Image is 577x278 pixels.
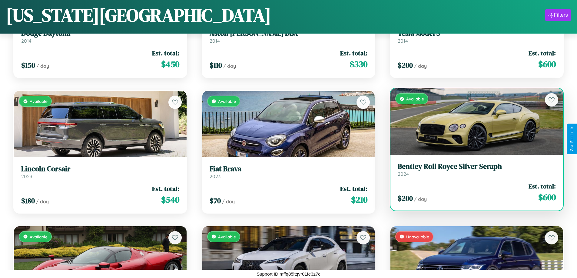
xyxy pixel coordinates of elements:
span: $ 200 [398,193,413,203]
span: $ 330 [350,58,367,70]
span: Available [30,234,48,239]
a: Dodge Daytona2014 [21,29,179,44]
div: Give Feedback [570,127,574,151]
span: / day [414,63,427,69]
div: Filters [554,12,568,18]
button: Filters [545,9,571,21]
span: Est. total: [152,49,179,57]
span: Est. total: [152,184,179,193]
span: / day [36,198,49,204]
a: Fiat Brava2023 [210,165,368,179]
span: Available [218,99,236,104]
span: $ 600 [538,191,556,203]
span: 2014 [398,38,408,44]
span: $ 540 [161,194,179,206]
p: Support ID: mffq85ltqvr01fe3z7c [257,270,320,278]
span: 2024 [398,171,409,177]
a: Bentley Roll Royce Silver Seraph2024 [398,162,556,177]
span: $ 600 [538,58,556,70]
span: $ 200 [398,60,413,70]
span: Est. total: [529,182,556,191]
span: $ 180 [21,196,35,206]
h3: Fiat Brava [210,165,368,173]
h3: Tesla Model S [398,29,556,38]
h3: Dodge Daytona [21,29,179,38]
span: / day [222,198,235,204]
span: / day [414,196,427,202]
h3: Bentley Roll Royce Silver Seraph [398,162,556,171]
h3: Lincoln Corsair [21,165,179,173]
a: Lincoln Corsair2023 [21,165,179,179]
span: Unavailable [406,234,429,239]
a: Aston [PERSON_NAME] DBX2014 [210,29,368,44]
span: $ 210 [351,194,367,206]
span: 2014 [21,38,32,44]
span: Est. total: [529,49,556,57]
span: Est. total: [340,49,367,57]
span: $ 450 [161,58,179,70]
h1: [US_STATE][GEOGRAPHIC_DATA] [6,3,271,28]
span: / day [36,63,49,69]
span: 2014 [210,38,220,44]
span: Available [218,234,236,239]
a: Tesla Model S2014 [398,29,556,44]
span: 2023 [210,173,221,179]
span: Available [406,96,424,101]
span: / day [223,63,236,69]
span: $ 150 [21,60,35,70]
span: $ 70 [210,196,221,206]
h3: Aston [PERSON_NAME] DBX [210,29,368,38]
span: Est. total: [340,184,367,193]
span: $ 110 [210,60,222,70]
span: 2023 [21,173,32,179]
span: Available [30,99,48,104]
